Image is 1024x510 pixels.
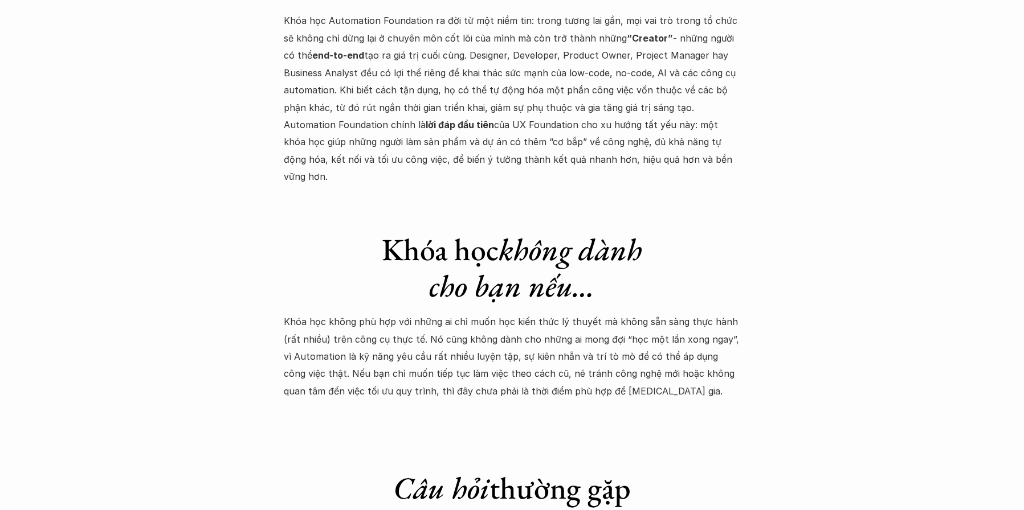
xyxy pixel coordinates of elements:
[430,229,650,306] em: không dành cho bạn nếu…
[627,32,674,44] strong: “Creator”
[284,12,740,185] p: Khóa học Automation Foundation ra đời từ một niềm tin: trong tương lai gần, mọi vai trò trong tổ ...
[313,50,365,61] strong: end-to-end
[373,231,651,305] h1: Khóa học
[284,313,740,400] p: Khóa học không phù hợp với những ai chỉ muốn học kiến thức lý thuyết mà không sẵn sàng thực hành ...
[393,468,489,508] em: Câu hỏi
[284,470,740,507] h1: thường gặp
[426,119,495,130] strong: lời đáp đầu tiên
